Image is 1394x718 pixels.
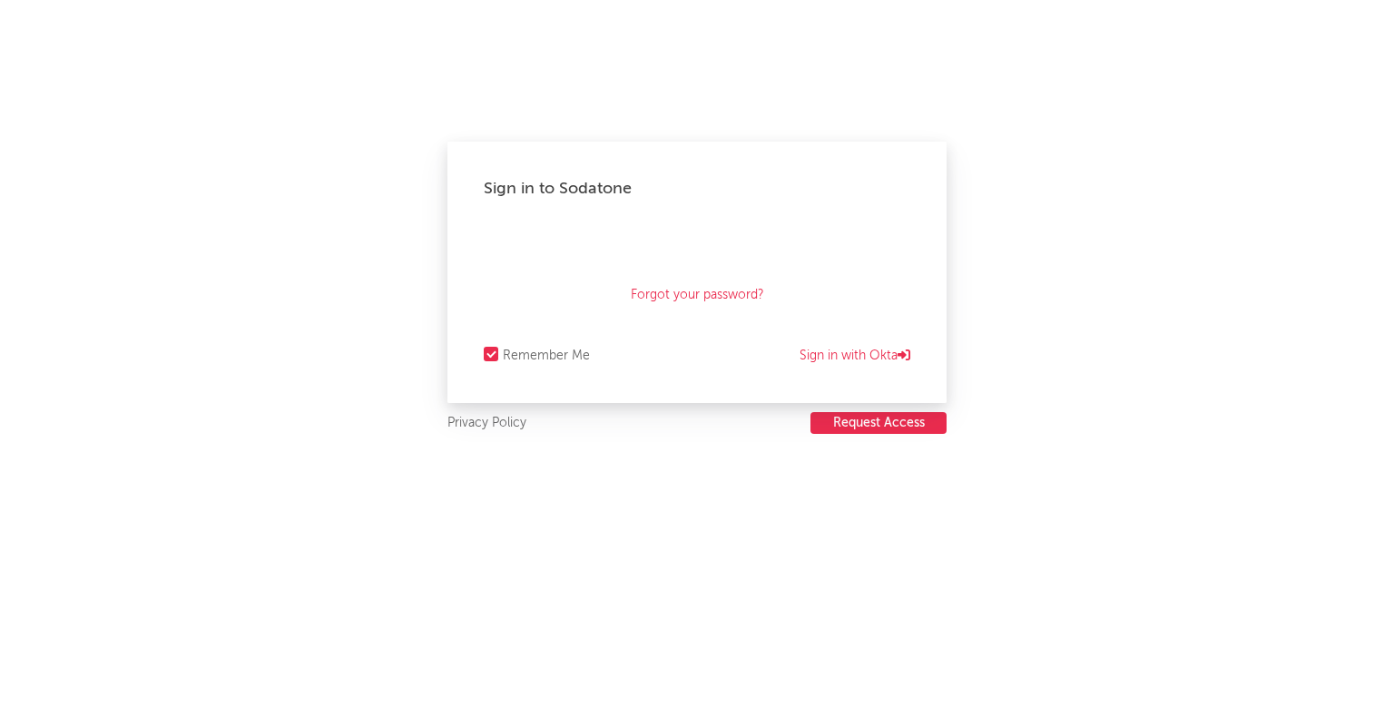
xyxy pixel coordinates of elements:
a: Sign in with Okta [800,345,910,367]
div: Sign in to Sodatone [484,178,910,200]
a: Forgot your password? [631,284,764,306]
div: Remember Me [503,345,590,367]
a: Privacy Policy [447,412,526,435]
button: Request Access [810,412,947,434]
a: Request Access [810,412,947,435]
